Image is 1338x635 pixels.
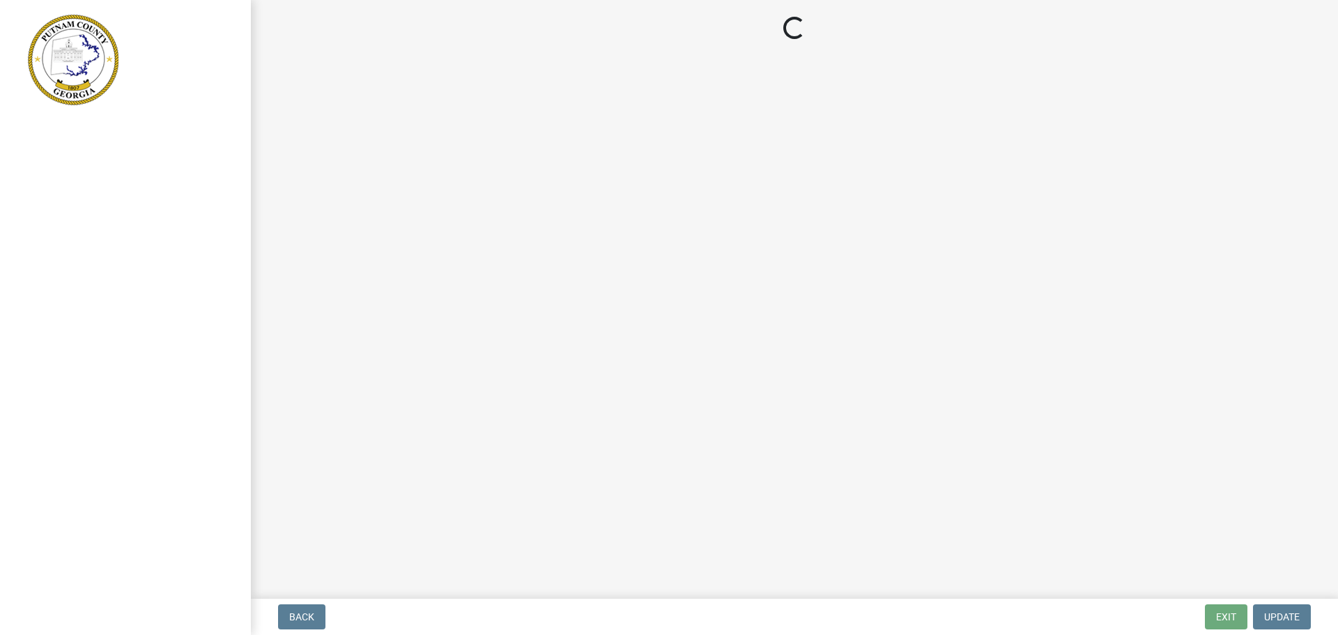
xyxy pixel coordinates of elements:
[278,604,325,629] button: Back
[28,15,118,105] img: Putnam County, Georgia
[1205,604,1247,629] button: Exit
[1253,604,1311,629] button: Update
[289,611,314,622] span: Back
[1264,611,1300,622] span: Update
